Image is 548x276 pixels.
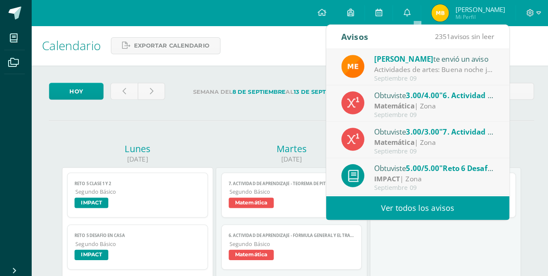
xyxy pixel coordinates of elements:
span: IMPACT [77,247,110,257]
a: Hoy [51,82,105,99]
span: Exportar calendario [135,37,210,53]
div: | Zona [372,172,491,182]
span: Matemática [229,195,274,206]
span: Segundo Básico [230,237,354,245]
span: IMPACT [77,195,110,206]
div: Lunes [64,141,214,153]
img: bd5c7d90de01a998aac2bc4ae78bdcd9.png [340,54,363,77]
div: Avisos [340,24,367,48]
div: Septiembre 09 [372,74,491,81]
strong: 8 de Septiembre [233,87,286,94]
strong: 13 de Septiembre [293,87,348,94]
div: Septiembre 09 [372,146,491,153]
span: [PERSON_NAME] [453,5,502,14]
strong: Matemática [372,136,412,145]
span: 5.00/5.00 [404,162,437,171]
div: [DATE] [216,153,366,162]
div: [DATE] [64,153,214,162]
div: te envió un aviso [372,53,491,64]
div: | Zona [372,100,491,110]
span: Matemática [229,247,274,257]
span: Calendario [45,37,102,53]
span: 3.00/4.00 [404,90,437,99]
div: Martes [216,141,366,153]
a: Reto 5 Clase 1 y 2Segundo BásicoIMPACT [69,171,208,215]
span: 2351 [433,31,448,41]
span: Reto 5 Desafío en casa [77,230,201,236]
div: Septiembre 09 [372,182,491,189]
span: Segundo Básico [77,186,201,193]
strong: IMPACT [372,172,398,181]
span: [PERSON_NAME] [372,54,431,63]
span: 3.00/3.00 [404,126,437,135]
span: 6. Actividad de aprendizaje - Fórmula general y el trazo de ángulos . [229,230,354,236]
div: Septiembre 09 [372,110,491,117]
span: Reto 5 Clase 1 y 2 [77,179,201,184]
span: Segundo Básico [77,237,201,245]
strong: Matemática [372,100,412,109]
span: "Reto 6 Desafío en Casa" [437,162,524,171]
span: avisos sin leer [433,31,491,41]
span: Mi Perfil [453,13,502,20]
a: Ver todos los avisos [325,194,506,217]
span: 7. Actividad de aprendizaje - Teorema de Pitágoras [229,179,354,184]
a: 7. Actividad de aprendizaje - Teorema de PitágorasSegundo BásicoMatemática [222,171,361,215]
div: Obtuviste en [372,125,491,136]
div: Obtuviste en [372,89,491,100]
a: Reto 5 Desafío en casaSegundo BásicoIMPACT [69,222,208,267]
div: Actividades de artes: Buena noche jóvenes, se les hace el recordatorio: +El día de mañana se entr... [372,64,491,74]
label: Semana del al [173,82,369,99]
a: Exportar calendario [113,37,221,54]
div: | Zona [372,136,491,146]
span: Segundo Básico [230,186,354,193]
img: 73adfe99e42297595de3f53582d70e41.png [429,4,447,21]
div: Obtuviste en [372,161,491,172]
a: 6. Actividad de aprendizaje - Fórmula general y el trazo de ángulos .Segundo BásicoMatemática [222,222,361,267]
